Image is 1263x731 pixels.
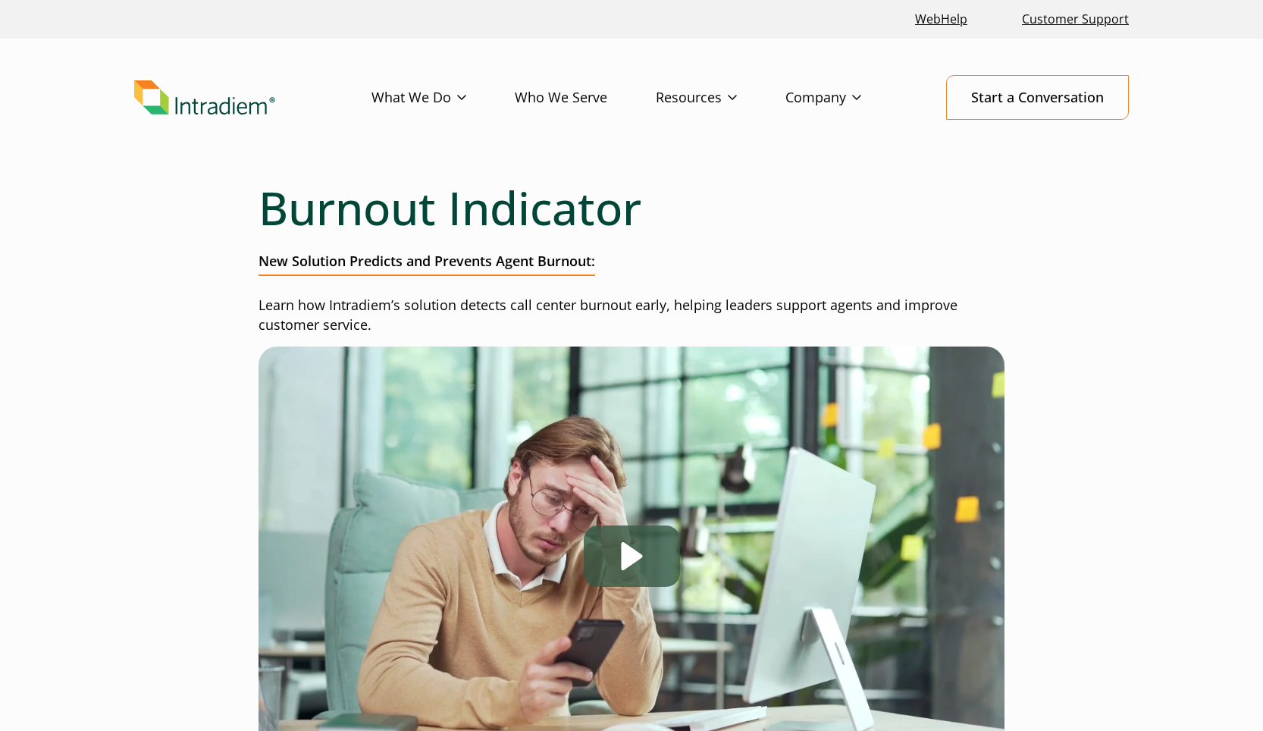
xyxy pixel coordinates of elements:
[515,76,656,120] a: Who We Serve
[656,76,785,120] a: Resources
[134,80,371,115] a: Link to homepage of Intradiem
[259,253,595,276] h2: New Solution Predicts and Prevents Agent Burnout:
[1016,3,1135,36] a: Customer Support
[909,3,973,36] a: Link opens in a new window
[785,76,910,120] a: Company
[259,296,1004,335] p: Learn how Intradiem’s solution detects call center burnout early, helping leaders support agents ...
[946,75,1129,120] a: Start a Conversation
[371,76,515,120] a: What We Do
[134,80,275,115] img: Intradiem
[259,180,1004,235] h1: Burnout Indicator
[584,526,680,587] div: Play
